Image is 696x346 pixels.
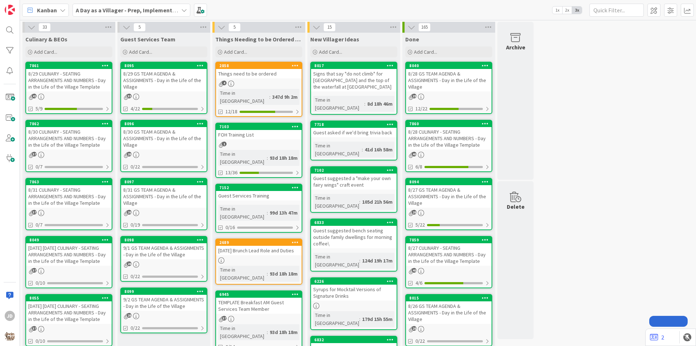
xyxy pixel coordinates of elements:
span: 4 [222,81,227,85]
div: 7152 [219,185,302,190]
span: 0/22 [130,324,140,332]
div: 8097 [124,179,207,184]
div: 2858 [219,63,302,68]
div: 8095 [124,63,207,68]
a: 8049[DATE] [DATE] CULINARY - SEATING ARRANGEMENTS AND NUMBERS - Day in the Life of the Village Te... [25,236,112,288]
div: Guest suggested a "make your own fairy wings" craft event [311,174,397,190]
div: 7102 [311,167,397,174]
div: 93d 18h 18m [268,154,299,162]
div: FOH Training List [216,130,302,139]
div: Archive [506,43,525,52]
div: 6226 [311,278,397,285]
span: Add Card... [34,49,57,55]
img: Visit kanbanzone.com [5,5,15,15]
div: Time in [GEOGRAPHIC_DATA] [313,253,359,269]
span: 3x [572,7,582,14]
a: 7102Guest suggested a "make your own fairy wings" craft eventTime in [GEOGRAPHIC_DATA]:105d 21h 56m [310,166,397,213]
a: 80948/27 GS TEAM AGENDA & ASSIGNMENTS - Day in the Life of the Village5/22 [405,178,492,230]
span: 28 [127,210,132,215]
div: 2689 [219,240,302,245]
span: 15 [323,23,336,32]
div: 8049 [26,237,112,243]
a: 7152Guest Services TrainingTime in [GEOGRAPHIC_DATA]:99d 13h 47m0/16 [215,184,302,233]
div: 8098 [121,237,207,243]
span: Guest Services Team [120,36,175,43]
span: : [359,198,360,206]
span: 33 [38,23,51,32]
span: 0/7 [36,163,42,171]
span: : [267,209,268,217]
a: 6833Guest suggested bench seating outside family dwellings for morning coffee\Time in [GEOGRAPHIC... [310,219,397,272]
a: 2689[DATE] Brunch Lead Role and DutiesTime in [GEOGRAPHIC_DATA]:93d 18h 18m [215,239,302,285]
a: 7718Guest asked if we'd bring trivia backTime in [GEOGRAPHIC_DATA]:41d 16h 58m [310,121,397,160]
span: : [359,257,360,265]
div: 8017 [314,63,397,68]
span: 28 [127,261,132,266]
div: 8049[DATE] [DATE] CULINARY - SEATING ARRANGEMENTS AND NUMBERS - Day in the Life of the Village Te... [26,237,112,266]
div: 6833 [311,219,397,226]
span: Add Card... [224,49,247,55]
div: 8055 [29,296,112,301]
a: 2858Things need to be orderedTime in [GEOGRAPHIC_DATA]:347d 9h 2m12/18 [215,62,302,117]
span: 0/10 [36,279,45,287]
div: TEMPLATE Breakfast AM Guest Services Team Member [216,298,302,314]
div: 8/28 GS TEAM AGENDA & ASSIGNMENTS - Day in the Life of the Village [406,69,492,91]
div: Time in [GEOGRAPHIC_DATA] [218,89,269,105]
div: 6945TEMPLATE Breakfast AM Guest Services Team Member [216,291,302,314]
a: 78628/30 CULINARY - SEATING ARRANGEMENTS AND NUMBERS - Day in the Life of the Village Template0/7 [25,120,112,172]
div: 8/30 CULINARY - SEATING ARRANGEMENTS AND NUMBERS - Day in the Life of the Village Template [26,127,112,150]
span: Done [405,36,419,43]
span: 5 [133,23,146,32]
div: 6832 [314,337,397,342]
span: 40 [412,152,417,156]
span: 28 [412,326,417,331]
span: 0/22 [130,273,140,280]
div: 8040 [406,62,492,69]
span: 28 [412,210,417,215]
div: 8095 [121,62,207,69]
div: 8096 [124,121,207,126]
div: 7103 [216,123,302,130]
span: 37 [32,326,37,331]
div: 78618/29 CULINARY - SEATING ARRANGEMENTS AND NUMBERS - Day in the Life of the Village Template [26,62,112,91]
div: 78638/31 CULINARY - SEATING ARRANGEMENTS AND NUMBERS - Day in the Life of the Village Template [26,179,112,208]
div: 80968/30 GS TEAM AGENDA & ASSIGNMENTS - Day in the Life of the Village [121,121,207,150]
div: 78628/30 CULINARY - SEATING ARRANGEMENTS AND NUMBERS - Day in the Life of the Village Template [26,121,112,150]
div: 8097 [121,179,207,185]
span: 37 [32,268,37,273]
span: 29 [412,94,417,98]
span: New Villager Ideas [310,36,359,43]
span: 41 [32,94,37,98]
div: 7103FOH Training List [216,123,302,139]
div: 7860 [409,121,492,126]
span: Culinary & BEOs [25,36,67,43]
div: 8055 [26,295,112,301]
a: 80989/1 GS TEAM AGENDA & ASSIGNMENTS - Day in the Life of the Village0/22 [120,236,207,282]
span: 37 [32,210,37,215]
div: 78598/27 CULINARY - SEATING ARRANGEMENTS AND NUMBERS - Day in the Life of the Village Template [406,237,492,266]
a: 2 [650,333,664,342]
span: 28 [127,313,132,318]
span: : [362,146,363,154]
a: 6226Syrups for Mocktail Versions of Signature DrinksTime in [GEOGRAPHIC_DATA]:179d 15h 55m [310,277,397,330]
div: 9/1 GS TEAM AGENDA & ASSIGNMENTS - Day in the Life of the Village [121,243,207,259]
div: 105d 21h 56m [360,198,394,206]
div: 6945 [216,291,302,298]
div: 7861 [26,62,112,69]
div: 8015 [409,296,492,301]
div: Time in [GEOGRAPHIC_DATA] [218,266,267,282]
b: A Day as a Villager - Prep, Implement and Execute [76,7,205,14]
div: [DATE] [DATE] CULINARY - SEATING ARRANGEMENTS AND NUMBERS - Day in the Life of the Village Template [26,243,112,266]
span: : [364,100,365,108]
a: 78618/29 CULINARY - SEATING ARRANGEMENTS AND NUMBERS - Day in the Life of the Village Template5/9 [25,62,112,114]
div: 8098 [124,237,207,243]
div: 80958/29 GS TEAM AGENDA & ASSIGNMENTS - Day in the Life of the Village [121,62,207,91]
div: 8/29 GS TEAM AGENDA & ASSIGNMENTS - Day in the Life of the Village [121,69,207,91]
div: 78608/28 CULINARY - SEATING ARRANGEMENTS AND NUMBERS - Day in the Life of the Village Template [406,121,492,150]
div: Time in [GEOGRAPHIC_DATA] [218,324,267,340]
div: 6226 [314,279,397,284]
span: 0/7 [36,221,42,229]
div: Syrups for Mocktail Versions of Signature Drinks [311,285,397,301]
a: 80999/2 GS TEAM AGENDA & ASSIGNMENTS - Day in the Life of the Village0/22 [120,288,207,333]
div: JD [5,311,15,321]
